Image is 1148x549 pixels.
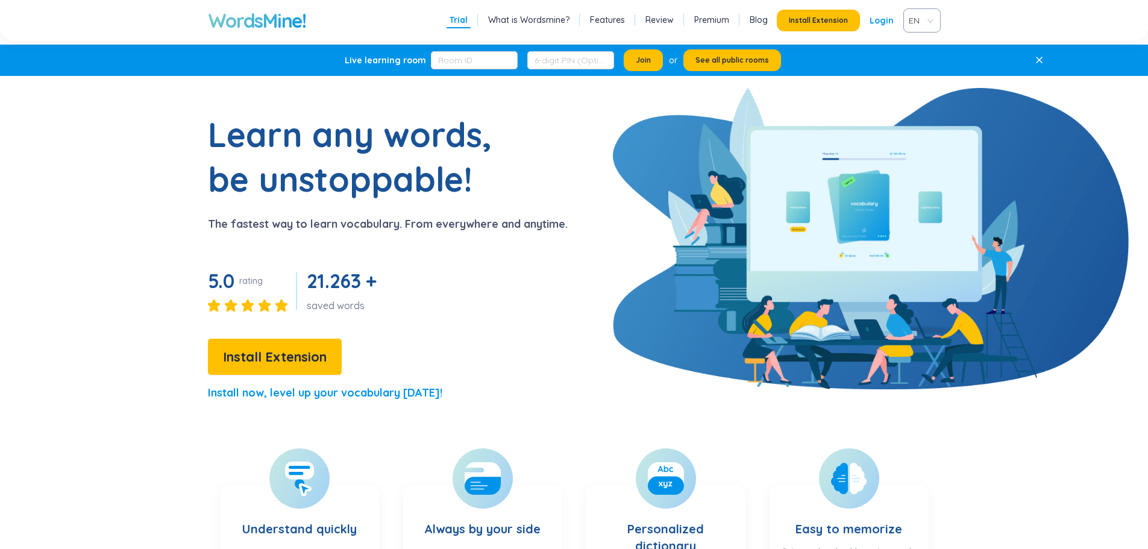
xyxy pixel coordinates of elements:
span: 5.0 [208,269,234,293]
span: 21.263 + [307,269,377,293]
h3: Easy to memorize [795,497,902,539]
a: Premium [694,14,729,26]
span: Install Extension [789,16,848,25]
a: Review [645,14,674,26]
p: The fastest way to learn vocabulary. From everywhere and anytime. [208,216,568,233]
div: or [669,54,677,67]
h3: Understand quickly [242,497,357,546]
a: What is Wordsmine? [488,14,569,26]
span: VIE [909,11,930,30]
a: Login [870,10,894,31]
h3: Always by your side [424,497,541,546]
a: Trial [450,14,468,26]
button: Install Extension [208,339,342,375]
span: Install Extension [223,347,327,368]
button: See all public rooms [683,49,781,71]
span: See all public rooms [695,55,769,65]
p: Install now, level up your vocabulary [DATE]! [208,384,442,401]
button: Join [624,49,663,71]
input: 6-digit PIN (Optional) [527,51,614,69]
button: Install Extension [777,10,860,31]
div: saved words [307,299,381,312]
a: Install Extension [208,352,342,364]
a: Features [590,14,625,26]
div: Live learning room [345,54,426,66]
span: Join [636,55,651,65]
div: rating [239,275,263,287]
a: Blog [750,14,768,26]
h1: Learn any words, be unstoppable! [208,112,509,201]
input: Room ID [431,51,518,69]
a: WordsMine! [208,8,306,33]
